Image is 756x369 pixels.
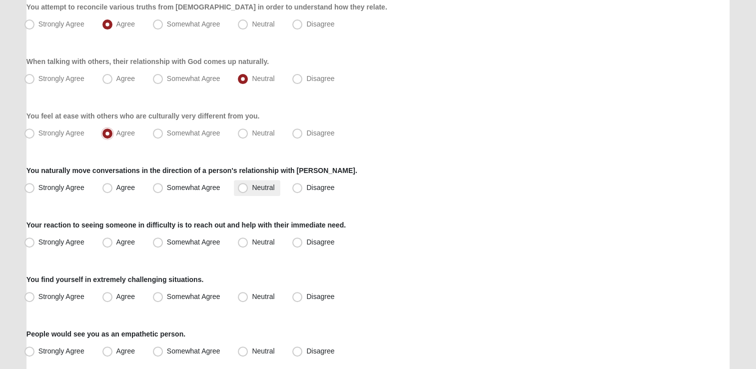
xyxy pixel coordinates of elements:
span: Agree [116,74,135,82]
span: Neutral [252,129,274,137]
label: When talking with others, their relationship with God comes up naturally. [26,56,269,66]
label: You find yourself in extremely challenging situations. [26,274,203,284]
span: Disagree [306,292,334,300]
span: Agree [116,347,135,355]
span: Disagree [306,74,334,82]
span: Strongly Agree [38,129,84,137]
label: You attempt to reconcile various truths from [DEMOGRAPHIC_DATA] in order to understand how they r... [26,2,387,12]
span: Agree [116,238,135,246]
span: Agree [116,129,135,137]
span: Agree [116,292,135,300]
span: Disagree [306,20,334,28]
span: Strongly Agree [38,183,84,191]
span: Somewhat Agree [167,129,220,137]
label: You feel at ease with others who are culturally very different from you. [26,111,260,121]
span: Somewhat Agree [167,20,220,28]
span: Neutral [252,292,274,300]
span: Strongly Agree [38,238,84,246]
span: Agree [116,183,135,191]
span: Strongly Agree [38,74,84,82]
span: Neutral [252,74,274,82]
span: Agree [116,20,135,28]
label: People would see you as an empathetic person. [26,329,185,339]
span: Neutral [252,20,274,28]
span: Somewhat Agree [167,238,220,246]
span: Disagree [306,183,334,191]
label: You naturally move conversations in the direction of a person's relationship with [PERSON_NAME]. [26,165,357,175]
span: Strongly Agree [38,347,84,355]
span: Neutral [252,347,274,355]
span: Somewhat Agree [167,347,220,355]
span: Disagree [306,347,334,355]
span: Neutral [252,183,274,191]
span: Somewhat Agree [167,74,220,82]
span: Strongly Agree [38,292,84,300]
span: Somewhat Agree [167,292,220,300]
label: Your reaction to seeing someone in difficulty is to reach out and help with their immediate need. [26,220,346,230]
span: Disagree [306,238,334,246]
span: Strongly Agree [38,20,84,28]
span: Disagree [306,129,334,137]
span: Neutral [252,238,274,246]
span: Somewhat Agree [167,183,220,191]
